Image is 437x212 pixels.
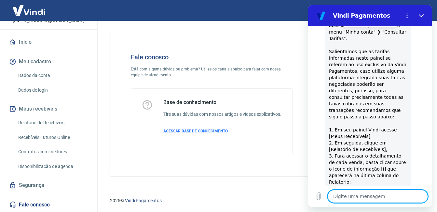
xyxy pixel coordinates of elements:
[163,111,281,118] h6: Tire suas dúvidas com nossos artigos e vídeos explicativos.
[16,69,89,82] a: Dados da conta
[163,129,228,133] span: ACESSAR BASE DE CONHECIMENTO
[125,198,162,203] a: Vindi Pagamentos
[16,145,89,159] a: Contratos com credores
[8,178,89,192] a: Segurança
[8,35,89,49] a: Início
[110,197,421,204] p: 2025 ©
[308,5,432,207] iframe: Janela de mensagens
[131,66,293,78] p: Está com alguma dúvida ou problema? Utilize os canais abaixo para falar com nossa equipe de atend...
[307,43,406,130] img: Fale conosco
[16,160,89,173] a: Disponibilização de agenda
[8,54,89,69] button: Meu cadastro
[8,198,89,212] a: Fale conosco
[163,128,281,134] a: ACESSAR BASE DE CONHECIMENTO
[163,99,281,106] h5: Base de conhecimento
[8,0,50,20] img: Vindi
[16,131,89,144] a: Recebíveis Futuros Online
[131,53,293,61] h4: Fale conosco
[8,102,89,116] button: Meus recebíveis
[13,17,85,24] p: [EMAIL_ADDRESS][DOMAIN_NAME]
[16,83,89,97] a: Dados de login
[16,116,89,129] a: Relatório de Recebíveis
[406,5,429,17] button: Sair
